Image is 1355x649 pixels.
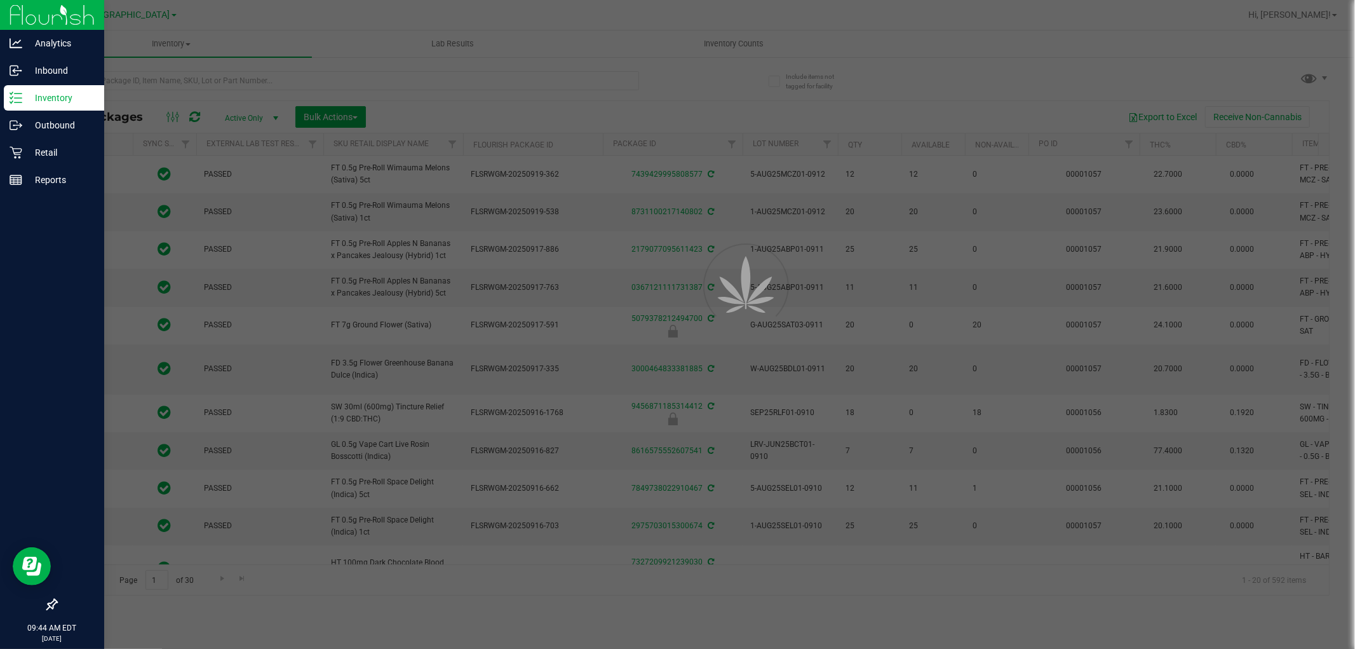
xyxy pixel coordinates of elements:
[10,174,22,186] inline-svg: Reports
[10,146,22,159] inline-svg: Retail
[10,64,22,77] inline-svg: Inbound
[22,36,98,51] p: Analytics
[13,547,51,585] iframe: Resource center
[22,145,98,160] p: Retail
[6,622,98,634] p: 09:44 AM EDT
[22,63,98,78] p: Inbound
[22,90,98,106] p: Inventory
[10,37,22,50] inline-svg: Analytics
[22,118,98,133] p: Outbound
[10,119,22,132] inline-svg: Outbound
[6,634,98,643] p: [DATE]
[10,92,22,104] inline-svg: Inventory
[22,172,98,188] p: Reports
